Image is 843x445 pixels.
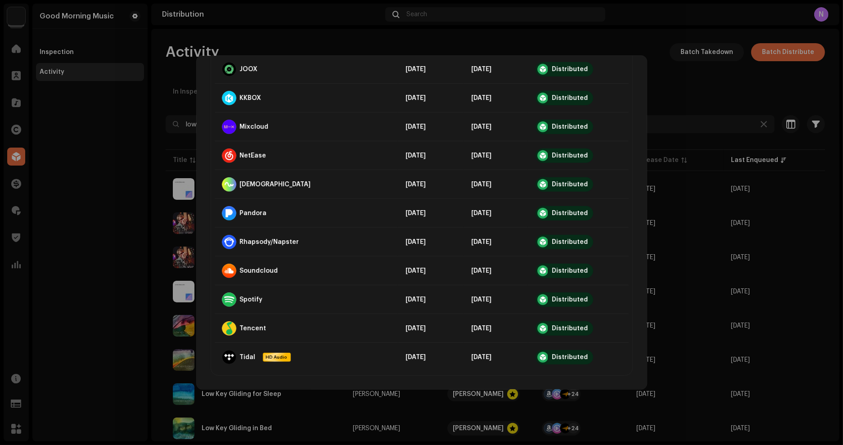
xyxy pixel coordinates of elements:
td: Rhapsody/Napster [215,228,398,256]
span: HD Audio [264,354,290,361]
td: Sep 17, 2025 [398,256,464,285]
td: Sep 17, 2025 [464,285,528,314]
td: Sep 17, 2025 [398,84,464,112]
td: Spotify [215,285,398,314]
td: NetEase [215,141,398,170]
div: NetEase [240,152,266,159]
div: Distributed [552,325,588,332]
div: Mixcloud [240,123,269,130]
div: Distributed [552,238,588,246]
td: Sep 17, 2025 [464,84,528,112]
div: Distributed [552,354,588,361]
td: Sep 17, 2025 [398,55,464,84]
td: Tidal [215,343,398,372]
td: Sep 17, 2025 [398,199,464,228]
div: KKBOX [240,94,261,102]
td: Sep 17, 2025 [398,343,464,372]
td: Pandora [215,199,398,228]
div: Distributed [552,181,588,188]
td: Sep 17, 2025 [398,314,464,343]
div: Soundcloud [240,267,278,274]
td: Sep 17, 2025 [464,256,528,285]
td: Sep 17, 2025 [398,285,464,314]
div: Rhapsody/Napster [240,238,299,246]
td: Sep 17, 2025 [464,170,528,199]
div: Distributed [552,94,588,102]
td: Sep 17, 2025 [398,228,464,256]
td: Sep 17, 2025 [398,170,464,199]
div: Distributed [552,123,588,130]
div: Distributed [552,66,588,73]
td: Sep 17, 2025 [464,55,528,84]
td: Tencent [215,314,398,343]
td: Sep 17, 2025 [398,112,464,141]
div: Tidal [240,354,256,361]
div: Pandora [240,210,267,217]
td: Sep 17, 2025 [464,228,528,256]
div: Distributed [552,210,588,217]
div: JOOX [240,66,258,73]
td: Sep 17, 2025 [464,112,528,141]
td: Nuuday [215,170,398,199]
div: Spotify [240,296,263,303]
div: Distributed [552,152,588,159]
div: Nuuday [240,181,311,188]
div: Distributed [552,296,588,303]
td: KKBOX [215,84,398,112]
div: Tencent [240,325,266,332]
td: Sep 17, 2025 [464,199,528,228]
td: Mixcloud [215,112,398,141]
td: Sep 17, 2025 [464,141,528,170]
td: Sep 17, 2025 [464,314,528,343]
td: Sep 17, 2025 [398,141,464,170]
td: Sep 17, 2025 [464,343,528,372]
td: JOOX [215,55,398,84]
div: Distributed [552,267,588,274]
td: Soundcloud [215,256,398,285]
